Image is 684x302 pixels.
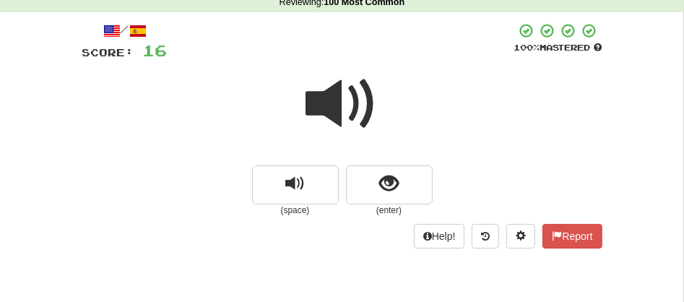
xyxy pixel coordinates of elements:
div: Mastered [514,42,602,53]
div: / [82,22,168,40]
button: Help! [414,224,465,249]
span: Score: [82,46,134,59]
small: (space) [252,204,339,217]
button: Report [542,224,602,249]
span: 100 % [514,43,540,52]
button: Round history (alt+y) [472,224,499,249]
button: show sentence [346,165,433,204]
span: 16 [143,41,168,59]
small: (enter) [346,204,433,217]
button: replay audio [252,165,339,204]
